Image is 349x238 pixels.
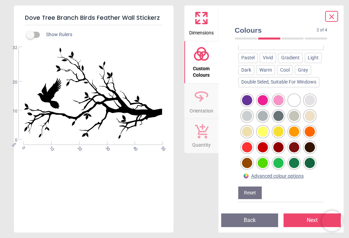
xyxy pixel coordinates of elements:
[76,145,80,150] span: 20
[242,95,252,105] div: purple
[192,138,211,149] span: Quantity
[256,65,275,75] div: Warm
[305,127,315,137] div: dark orange
[184,41,218,83] button: Custom Colours
[258,158,268,168] div: green
[289,95,299,105] div: white
[242,142,252,152] div: red-orange
[273,158,284,168] div: teal
[305,53,322,63] div: Light
[4,45,17,51] span: 32
[184,5,218,41] button: Dimensions
[189,26,214,36] span: Dimensions
[273,142,284,152] div: deep red
[273,111,284,121] div: blue-gray
[238,187,262,199] button: Reset
[238,53,258,63] div: Pastel
[235,25,317,35] span: Colours
[289,127,299,137] div: orange
[258,142,268,152] div: dark red
[184,84,218,119] button: Orientation
[242,111,252,121] div: medium gray
[273,127,284,137] div: golden yellow
[185,62,218,79] span: Custom Colours
[25,11,163,25] h5: Dove Tree Branch Birds Feather Wall Stickerz
[284,213,341,227] button: Next
[273,95,284,105] div: light pink
[258,111,268,121] div: dark gray
[251,173,304,180] div: Advanced colour options
[289,142,299,152] div: maroon
[242,127,252,137] div: light gold
[4,108,17,114] span: 10
[11,142,17,148] span: cm
[322,211,342,231] iframe: Brevo live chat
[258,127,268,137] div: yellow
[238,65,254,75] div: Dark
[189,104,213,115] span: Orientation
[305,95,315,105] div: light gray
[278,53,303,63] div: Gradient
[104,145,108,150] span: 30
[4,79,17,85] span: 20
[48,145,53,150] span: 10
[132,145,136,150] span: 40
[317,27,327,33] span: 2 of 4
[289,111,299,121] div: silver
[258,95,268,105] div: pink
[243,173,249,179] img: Color wheel
[242,158,252,168] div: brown
[30,31,173,39] div: Show Rulers
[305,142,315,152] div: dark brown
[260,53,276,63] div: Vivid
[305,111,315,121] div: pale gold
[4,137,17,143] span: 0
[277,65,293,75] div: Cool
[295,65,311,75] div: Gray
[184,119,218,153] button: Quantity
[160,145,164,150] span: 50
[238,77,319,87] div: Double Sided, Suitable For Windows
[221,213,278,227] button: Back
[305,158,315,168] div: dark green
[289,158,299,168] div: forest green
[20,145,25,150] span: 0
